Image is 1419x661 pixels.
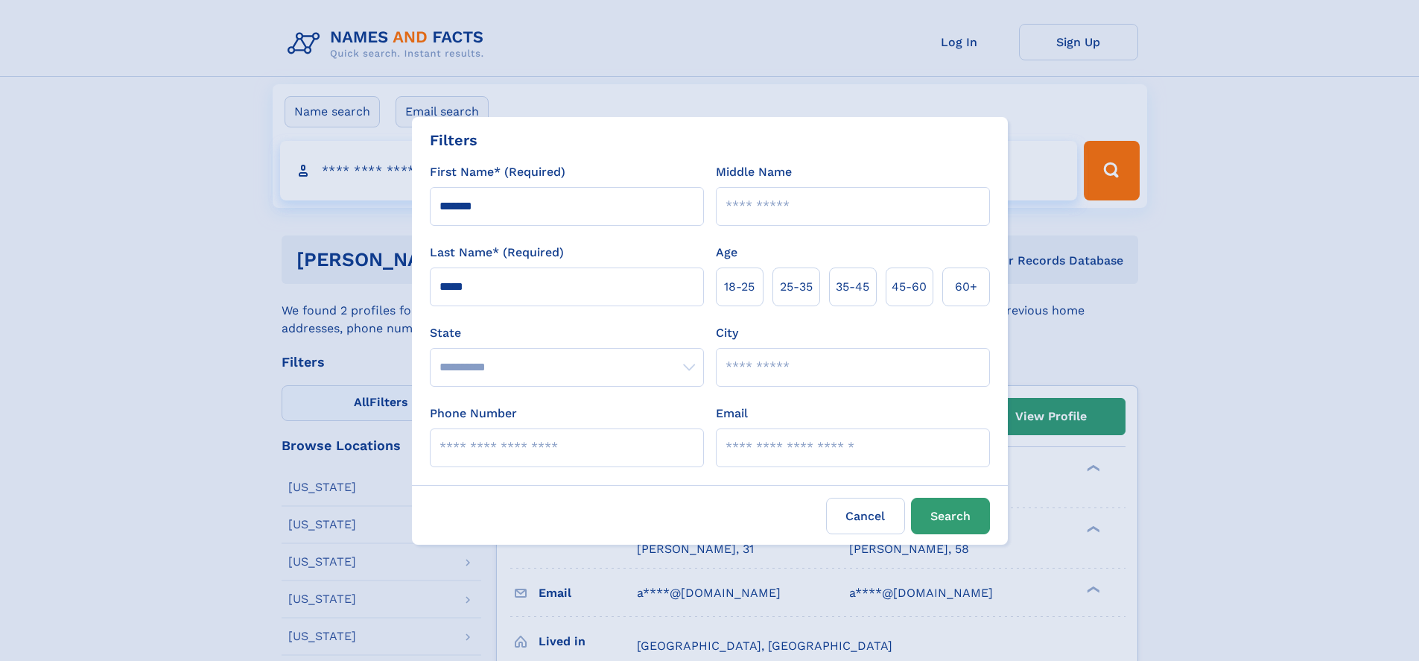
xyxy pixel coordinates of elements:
[716,324,738,342] label: City
[892,278,927,296] span: 45‑60
[836,278,869,296] span: 35‑45
[430,405,517,423] label: Phone Number
[430,129,477,151] div: Filters
[780,278,813,296] span: 25‑35
[430,244,564,262] label: Last Name* (Required)
[716,405,748,423] label: Email
[911,498,990,534] button: Search
[716,163,792,181] label: Middle Name
[430,163,565,181] label: First Name* (Required)
[826,498,905,534] label: Cancel
[716,244,737,262] label: Age
[724,278,755,296] span: 18‑25
[430,324,704,342] label: State
[955,278,977,296] span: 60+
